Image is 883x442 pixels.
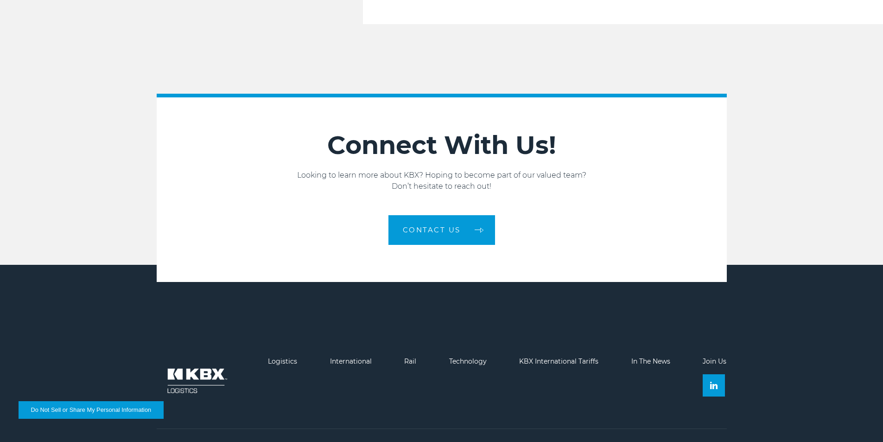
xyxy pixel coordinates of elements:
[388,215,495,245] a: Contact us arrow arrow
[449,357,487,365] a: Technology
[19,401,164,419] button: Do Not Sell or Share My Personal Information
[404,357,416,365] a: Rail
[403,226,461,233] span: Contact us
[157,170,727,192] p: Looking to learn more about KBX? Hoping to become part of our valued team? Don’t hesitate to reac...
[703,357,726,365] a: Join Us
[268,357,297,365] a: Logistics
[519,357,598,365] a: KBX International Tariffs
[157,130,727,160] h2: Connect With Us!
[631,357,670,365] a: In The News
[157,358,235,404] img: kbx logo
[710,382,718,389] img: Linkedin
[330,357,372,365] a: International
